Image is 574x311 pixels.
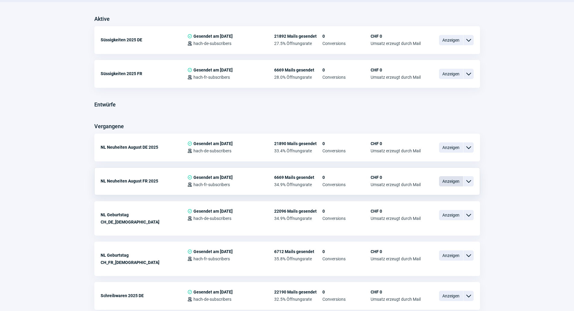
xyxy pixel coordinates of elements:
span: Gesendet am [DATE] [193,141,233,146]
span: CHF 0 [371,68,421,72]
span: Umsatz erzeugt durch Mail [371,182,421,187]
span: 0 [322,141,371,146]
span: 6669 Mails gesendet [274,68,322,72]
span: CHF 0 [371,249,421,254]
span: 0 [322,68,371,72]
span: Gesendet am [DATE] [193,249,233,254]
span: CHF 0 [371,34,421,39]
div: Süssigkeiten 2025 FR [101,68,187,80]
span: 0 [322,209,371,214]
span: 33.4% Öffnungsrate [274,148,322,153]
span: hach-fr-subscribers [193,75,230,80]
span: Umsatz erzeugt durch Mail [371,297,421,302]
span: CHF 0 [371,290,421,294]
span: 6712 Mails gesendet [274,249,322,254]
div: Schreibwaren 2025 DE [101,290,187,302]
span: hach-de-subscribers [193,297,231,302]
span: Anzeigen [439,176,463,186]
div: NL Neuheiten August FR 2025 [101,175,187,187]
span: 35.8% Öffnungsrate [274,256,322,261]
div: Süssigkeiten 2025 DE [101,34,187,46]
span: 28.0% Öffnungsrate [274,75,322,80]
span: Anzeigen [439,291,463,301]
span: CHF 0 [371,175,421,180]
span: Anzeigen [439,35,463,45]
span: Gesendet am [DATE] [193,34,233,39]
span: Gesendet am [DATE] [193,175,233,180]
span: CHF 0 [371,209,421,214]
span: CHF 0 [371,141,421,146]
span: Umsatz erzeugt durch Mail [371,216,421,221]
span: 0 [322,175,371,180]
span: hach-fr-subscribers [193,256,230,261]
span: hach-fr-subscribers [193,182,230,187]
span: Anzeigen [439,250,463,261]
div: NL Neuheiten August DE 2025 [101,141,187,153]
span: Conversions [322,216,371,221]
span: 0 [322,34,371,39]
span: 6669 Mails gesendet [274,175,322,180]
div: NL Geburtstag CH_FR_[DEMOGRAPHIC_DATA] [101,249,187,268]
span: Anzeigen [439,69,463,79]
span: Conversions [322,297,371,302]
span: hach-de-subscribers [193,216,231,221]
span: 22096 Mails gesendet [274,209,322,214]
span: 22190 Mails gesendet [274,290,322,294]
span: Umsatz erzeugt durch Mail [371,256,421,261]
div: NL Geburtstag CH_DE_[DEMOGRAPHIC_DATA] [101,209,187,228]
span: Anzeigen [439,142,463,153]
h3: Vergangene [94,122,124,131]
span: Umsatz erzeugt durch Mail [371,41,421,46]
span: Gesendet am [DATE] [193,209,233,214]
span: 27.5% Öffnungsrate [274,41,322,46]
span: Anzeigen [439,210,463,220]
span: Gesendet am [DATE] [193,68,233,72]
span: 0 [322,290,371,294]
span: Conversions [322,256,371,261]
span: 34.9% Öffnungsrate [274,216,322,221]
span: Conversions [322,148,371,153]
span: 21892 Mails gesendet [274,34,322,39]
span: Umsatz erzeugt durch Mail [371,148,421,153]
span: Conversions [322,41,371,46]
span: 34.9% Öffnungsrate [274,182,322,187]
span: 0 [322,249,371,254]
span: hach-de-subscribers [193,41,231,46]
h3: Aktive [94,14,110,24]
span: Conversions [322,182,371,187]
span: 21890 Mails gesendet [274,141,322,146]
span: Conversions [322,75,371,80]
span: Gesendet am [DATE] [193,290,233,294]
span: hach-de-subscribers [193,148,231,153]
span: Umsatz erzeugt durch Mail [371,75,421,80]
span: 32.5% Öffnungsrate [274,297,322,302]
h3: Entwürfe [94,100,116,109]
